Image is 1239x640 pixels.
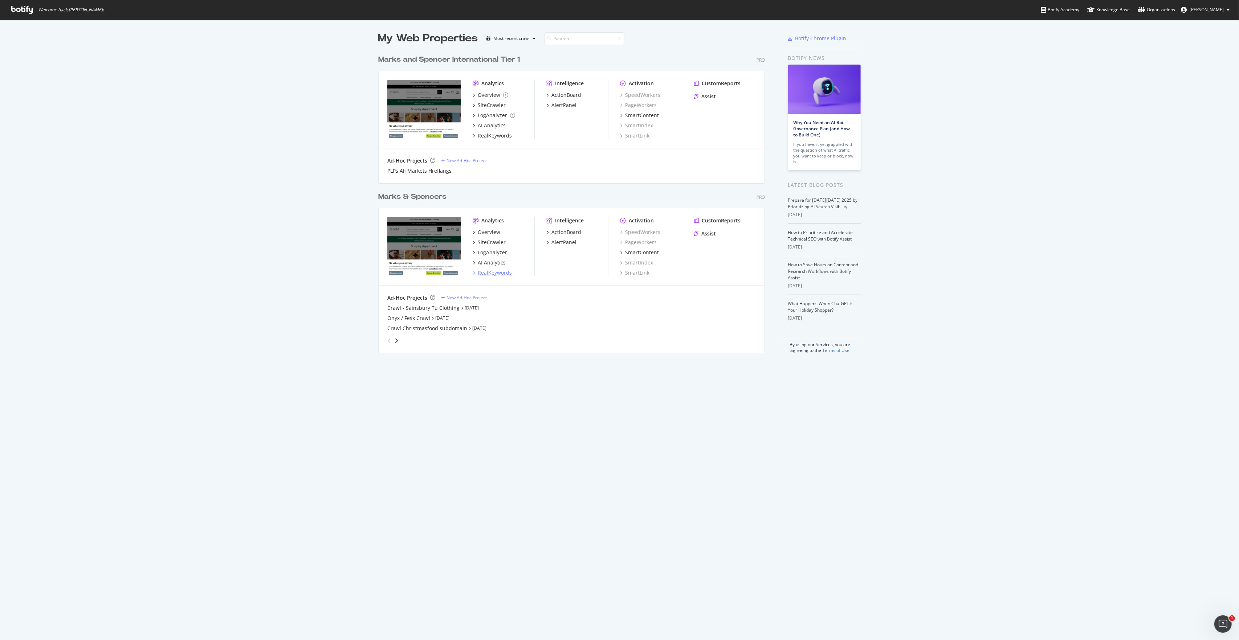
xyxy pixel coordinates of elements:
[1214,615,1232,633] iframe: Intercom live chat
[478,122,506,129] div: AI Analytics
[620,91,660,99] a: SpeedWorkers
[478,112,507,119] div: LogAnalyzer
[378,192,447,202] div: Marks & Spencers
[38,7,104,13] span: Welcome back, [PERSON_NAME] !
[473,102,506,109] a: SiteCrawler
[478,102,506,109] div: SiteCrawler
[629,217,654,224] div: Activation
[387,315,430,322] a: Onyx / Fesk Crawl
[378,54,520,65] div: Marks and Spencer International Tier 1
[387,294,427,301] div: Ad-Hoc Projects
[545,32,624,45] input: Search
[384,335,394,346] div: angle-left
[620,132,649,139] a: SmartLink
[788,197,858,210] a: Prepare for [DATE][DATE] 2025 by Prioritizing AI Search Visibility
[478,91,500,99] div: Overview
[473,269,512,276] a: RealKeywords
[555,217,584,224] div: Intelligence
[795,35,847,42] div: Botify Chrome Plugin
[788,315,861,321] div: [DATE]
[441,157,487,164] a: New Ad-Hoc Project
[779,338,861,353] div: By using our Services, you are agreeing to the
[484,33,539,44] button: Most recent crawl
[473,259,506,266] a: AI Analytics
[694,230,716,237] a: Assist
[694,217,741,224] a: CustomReports
[1229,615,1235,621] span: 1
[473,249,507,256] a: LogAnalyzer
[1175,4,1235,16] button: [PERSON_NAME]
[788,35,847,42] a: Botify Chrome Plugin
[473,229,500,236] a: Overview
[441,295,487,301] a: New Ad-Hoc Project
[788,300,854,313] a: What Happens When ChatGPT Is Your Holiday Shopper?
[387,80,461,139] img: www.marksandspencer.com
[620,249,659,256] a: SmartContent
[620,112,659,119] a: SmartContent
[788,283,861,289] div: [DATE]
[702,80,741,87] div: CustomReports
[625,249,659,256] div: SmartContent
[435,315,449,321] a: [DATE]
[620,239,657,246] a: PageWorkers
[620,269,649,276] a: SmartLink
[478,229,500,236] div: Overview
[387,217,461,276] img: www.marksandspencer.com/
[465,305,479,311] a: [DATE]
[757,194,765,200] div: Pro
[481,217,504,224] div: Analytics
[757,57,765,63] div: Pro
[620,122,653,129] a: SmartIndex
[620,229,660,236] a: SpeedWorkers
[788,65,861,114] img: Why You Need an AI Bot Governance Plan (and How to Build One)
[701,93,716,100] div: Assist
[387,157,427,164] div: Ad-Hoc Projects
[1138,6,1175,13] div: Organizations
[1087,6,1130,13] div: Knowledge Base
[788,244,861,250] div: [DATE]
[551,229,581,236] div: ActionBoard
[701,230,716,237] div: Assist
[387,304,460,312] a: Crawl - Sainsbury Tu Clothing
[694,93,716,100] a: Assist
[478,249,507,256] div: LogAnalyzer
[478,132,512,139] div: RealKeywords
[620,259,653,266] a: SmartIndex
[478,239,506,246] div: SiteCrawler
[387,167,452,175] a: PLPs All Markets Hreflangs
[546,91,581,99] a: ActionBoard
[447,295,487,301] div: New Ad-Hoc Project
[478,259,506,266] div: AI Analytics
[794,141,855,165] div: If you haven’t yet grappled with the question of what AI traffic you want to keep or block, now is…
[551,102,576,109] div: AlertPanel
[788,212,861,218] div: [DATE]
[473,91,508,99] a: Overview
[546,102,576,109] a: AlertPanel
[702,217,741,224] div: CustomReports
[794,119,850,138] a: Why You Need an AI Bot Governance Plan (and How to Build One)
[378,192,449,202] a: Marks & Spencers
[378,54,523,65] a: Marks and Spencer International Tier 1
[478,269,512,276] div: RealKeywords
[788,229,853,242] a: How to Prioritize and Accelerate Technical SEO with Botify Assist
[473,122,506,129] a: AI Analytics
[1041,6,1079,13] div: Botify Academy
[473,239,506,246] a: SiteCrawler
[620,102,657,109] a: PageWorkers
[378,31,478,46] div: My Web Properties
[494,36,530,41] div: Most recent crawl
[629,80,654,87] div: Activation
[788,54,861,62] div: Botify news
[447,157,487,164] div: New Ad-Hoc Project
[551,239,576,246] div: AlertPanel
[625,112,659,119] div: SmartContent
[546,229,581,236] a: ActionBoard
[394,337,399,344] div: angle-right
[387,325,467,332] a: Crawl Christmasfood subdomain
